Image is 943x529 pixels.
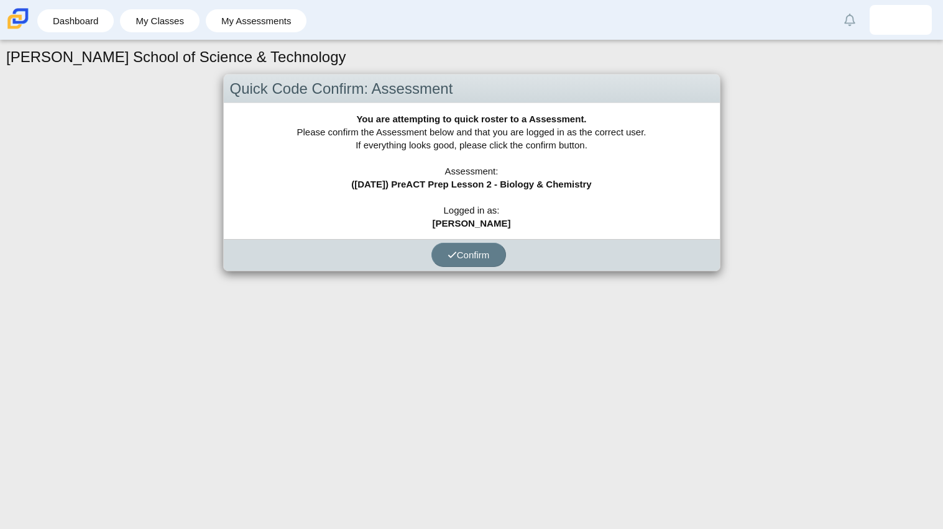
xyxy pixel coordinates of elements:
[5,23,31,34] a: Carmen School of Science & Technology
[5,6,31,32] img: Carmen School of Science & Technology
[224,75,720,104] div: Quick Code Confirm: Assessment
[126,9,193,32] a: My Classes
[6,47,346,68] h1: [PERSON_NAME] School of Science & Technology
[44,9,108,32] a: Dashboard
[433,218,511,228] b: [PERSON_NAME]
[870,5,932,35] a: naomi.penamariano.lvTMFI
[431,243,506,267] button: Confirm
[224,103,720,239] div: Please confirm the Assessment below and that you are logged in as the correct user. If everything...
[836,6,863,34] a: Alerts
[212,9,301,32] a: My Assessments
[891,10,911,30] img: naomi.penamariano.lvTMFI
[448,250,490,260] span: Confirm
[351,179,591,189] b: ([DATE]) PreACT Prep Lesson 2 - Biology & Chemistry
[356,114,586,124] b: You are attempting to quick roster to a Assessment.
